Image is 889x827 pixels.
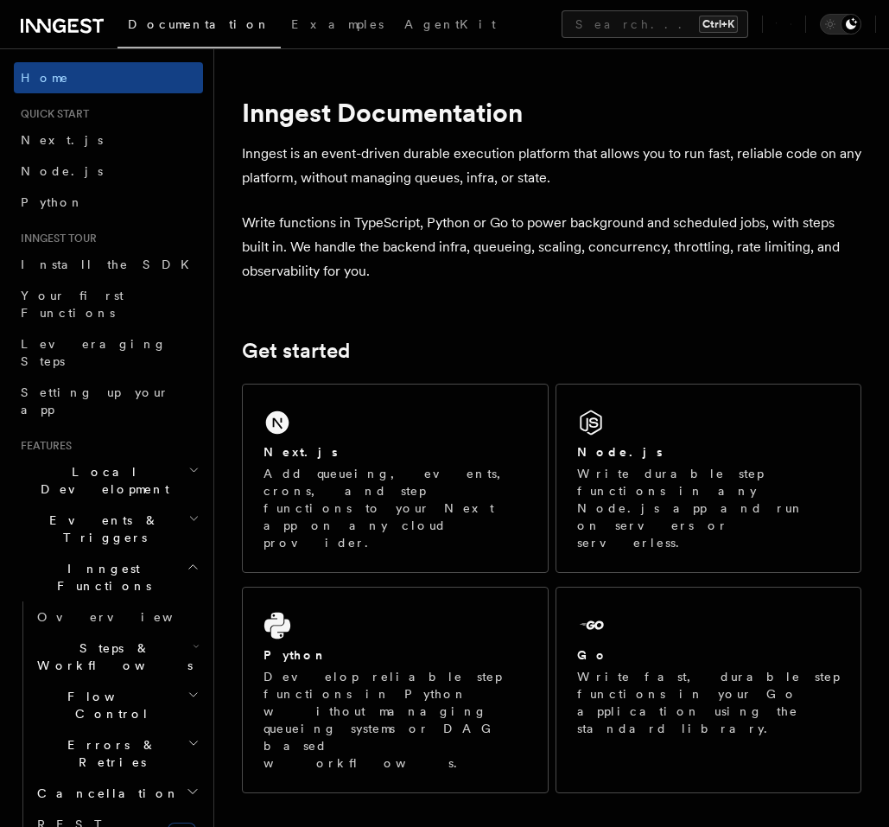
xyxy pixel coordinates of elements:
[30,729,203,778] button: Errors & Retries
[242,211,861,283] p: Write functions in TypeScript, Python or Go to power background and scheduled jobs, with steps bu...
[820,14,861,35] button: Toggle dark mode
[291,17,384,31] span: Examples
[264,443,338,461] h2: Next.js
[21,195,84,209] span: Python
[21,164,103,178] span: Node.js
[14,187,203,218] a: Python
[21,133,103,147] span: Next.js
[264,465,527,551] p: Add queueing, events, crons, and step functions to your Next app on any cloud provider.
[21,258,200,271] span: Install the SDK
[242,339,350,363] a: Get started
[30,633,203,681] button: Steps & Workflows
[14,377,203,425] a: Setting up your app
[404,17,496,31] span: AgentKit
[14,463,188,498] span: Local Development
[117,5,281,48] a: Documentation
[30,601,203,633] a: Overview
[577,668,841,737] p: Write fast, durable step functions in your Go application using the standard library.
[562,10,748,38] button: Search...Ctrl+K
[281,5,394,47] a: Examples
[14,328,203,377] a: Leveraging Steps
[21,337,167,368] span: Leveraging Steps
[699,16,738,33] kbd: Ctrl+K
[14,456,203,505] button: Local Development
[14,124,203,156] a: Next.js
[21,69,69,86] span: Home
[30,785,180,802] span: Cancellation
[14,249,203,280] a: Install the SDK
[21,289,124,320] span: Your first Functions
[30,681,203,729] button: Flow Control
[14,439,72,453] span: Features
[242,587,549,793] a: PythonDevelop reliable step functions in Python without managing queueing systems or DAG based wo...
[30,778,203,809] button: Cancellation
[14,280,203,328] a: Your first Functions
[556,384,862,573] a: Node.jsWrite durable step functions in any Node.js app and run on servers or serverless.
[14,232,97,245] span: Inngest tour
[128,17,270,31] span: Documentation
[577,443,663,461] h2: Node.js
[242,97,861,128] h1: Inngest Documentation
[242,384,549,573] a: Next.jsAdd queueing, events, crons, and step functions to your Next app on any cloud provider.
[577,465,841,551] p: Write durable step functions in any Node.js app and run on servers or serverless.
[30,639,193,674] span: Steps & Workflows
[14,107,89,121] span: Quick start
[242,142,861,190] p: Inngest is an event-driven durable execution platform that allows you to run fast, reliable code ...
[14,156,203,187] a: Node.js
[14,560,187,595] span: Inngest Functions
[394,5,506,47] a: AgentKit
[21,385,169,417] span: Setting up your app
[14,505,203,553] button: Events & Triggers
[264,668,527,772] p: Develop reliable step functions in Python without managing queueing systems or DAG based workflows.
[30,736,187,771] span: Errors & Retries
[577,646,608,664] h2: Go
[14,62,203,93] a: Home
[30,688,187,722] span: Flow Control
[37,610,215,624] span: Overview
[264,646,327,664] h2: Python
[14,553,203,601] button: Inngest Functions
[556,587,862,793] a: GoWrite fast, durable step functions in your Go application using the standard library.
[14,512,188,546] span: Events & Triggers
